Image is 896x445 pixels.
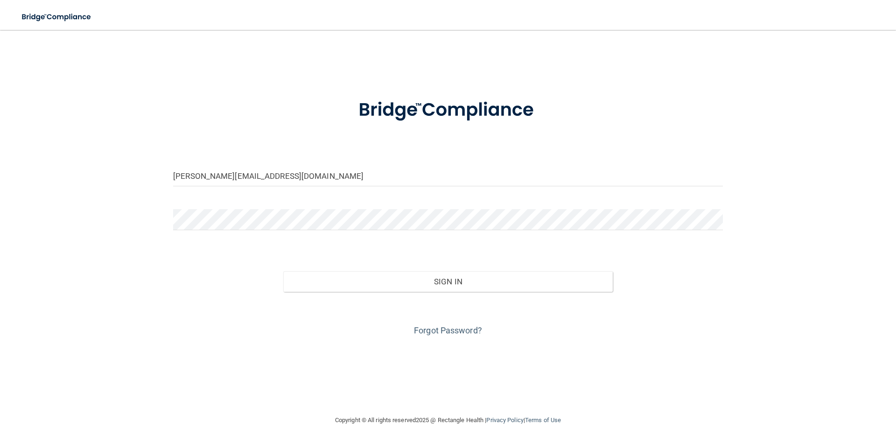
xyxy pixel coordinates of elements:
[283,271,613,292] button: Sign In
[14,7,100,27] img: bridge_compliance_login_screen.278c3ca4.svg
[414,325,482,335] a: Forgot Password?
[278,405,618,435] div: Copyright © All rights reserved 2025 @ Rectangle Health | |
[486,417,523,424] a: Privacy Policy
[525,417,561,424] a: Terms of Use
[339,86,557,134] img: bridge_compliance_login_screen.278c3ca4.svg
[173,165,723,186] input: Email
